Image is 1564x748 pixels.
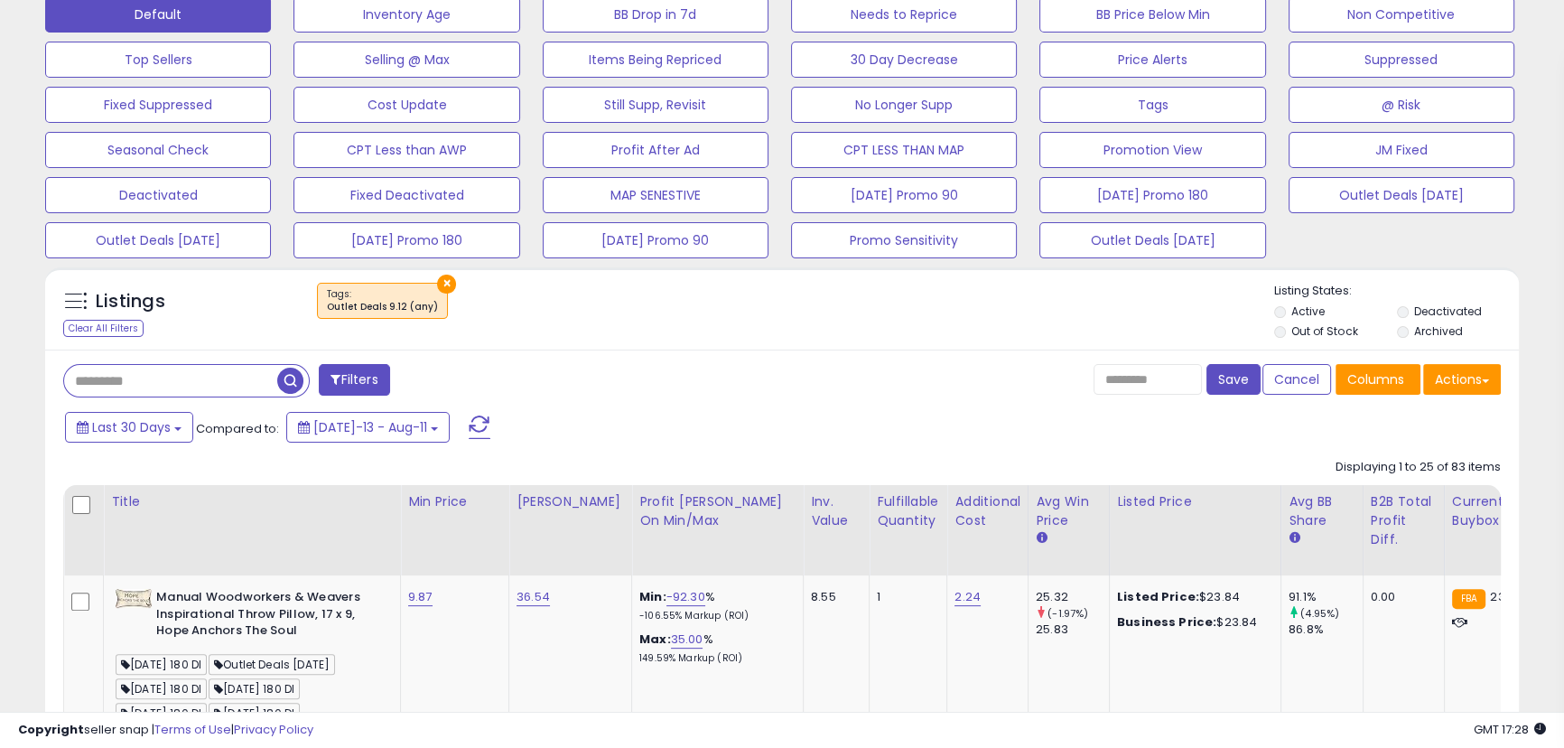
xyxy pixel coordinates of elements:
label: Out of Stock [1291,323,1357,339]
button: JM Fixed [1289,132,1514,168]
span: [DATE] 180 DI [209,678,300,699]
button: MAP SENESTIVE [543,177,768,213]
p: 149.59% Markup (ROI) [639,652,789,665]
button: Last 30 Days [65,412,193,443]
button: Outlet Deals [DATE] [1289,177,1514,213]
div: % [639,589,789,622]
b: Max: [639,631,671,648]
button: Selling @ Max [293,42,519,78]
div: Fulfillable Quantity [877,492,939,530]
span: Columns [1347,370,1404,388]
span: 2025-09-11 17:28 GMT [1474,721,1546,738]
div: B2B Total Profit Diff. [1371,492,1437,549]
button: Columns [1336,364,1420,395]
div: 86.8% [1289,622,1363,638]
button: Items Being Repriced [543,42,768,78]
span: [DATE]-13 - Aug-11 [313,418,427,436]
label: Archived [1414,323,1463,339]
button: Top Sellers [45,42,271,78]
strong: Copyright [18,721,84,738]
button: Promo Sensitivity [791,222,1017,258]
div: Current Buybox Price [1452,492,1545,530]
div: Clear All Filters [63,320,144,337]
button: Actions [1423,364,1501,395]
small: (-1.97%) [1047,606,1088,621]
a: 35.00 [671,631,703,649]
label: Active [1291,304,1325,319]
span: Last 30 Days [92,418,171,436]
b: Manual Woodworkers & Weavers Inspirational Throw Pillow, 17 x 9, Hope Anchors The Soul [156,589,376,644]
button: [DATE] Promo 90 [791,177,1017,213]
button: [DATE] Promo 180 [1039,177,1265,213]
button: [DATE]-13 - Aug-11 [286,412,450,443]
p: Listing States: [1274,283,1519,300]
div: 25.83 [1036,622,1109,638]
a: Privacy Policy [234,721,313,738]
b: Min: [639,588,666,605]
a: -92.30 [666,588,705,606]
button: [DATE] Promo 90 [543,222,768,258]
div: Outlet Deals 9.12 (any) [327,301,438,313]
div: % [639,631,789,665]
div: $23.84 [1117,589,1267,605]
button: Tags [1039,87,1265,123]
button: @ Risk [1289,87,1514,123]
th: The percentage added to the cost of goods (COGS) that forms the calculator for Min & Max prices. [632,485,804,575]
span: 23.84 [1490,588,1523,605]
button: Fixed Deactivated [293,177,519,213]
span: Compared to: [196,420,279,437]
b: Listed Price: [1117,588,1199,605]
div: Profit [PERSON_NAME] on Min/Max [639,492,796,530]
small: Avg Win Price. [1036,530,1047,547]
div: 91.1% [1289,589,1363,605]
small: (4.95%) [1300,606,1339,621]
img: 41Joucv9CTL._SL40_.jpg [116,589,152,608]
div: 0.00 [1371,589,1430,605]
div: Avg Win Price [1036,492,1102,530]
label: Deactivated [1414,304,1482,319]
div: Inv. value [811,492,861,530]
button: CPT LESS THAN MAP [791,132,1017,168]
div: 25.32 [1036,589,1109,605]
div: Displaying 1 to 25 of 83 items [1336,459,1501,476]
div: $23.84 [1117,614,1267,631]
button: Price Alerts [1039,42,1265,78]
h5: Listings [96,289,165,314]
small: FBA [1452,589,1485,609]
button: [DATE] Promo 180 [293,222,519,258]
div: [PERSON_NAME] [517,492,624,511]
a: 36.54 [517,588,550,606]
button: Promotion View [1039,132,1265,168]
span: [DATE] 180 DI [116,703,207,724]
button: Cost Update [293,87,519,123]
button: Deactivated [45,177,271,213]
button: No Longer Supp [791,87,1017,123]
button: Suppressed [1289,42,1514,78]
div: 1 [877,589,933,605]
button: Seasonal Check [45,132,271,168]
p: -106.55% Markup (ROI) [639,610,789,622]
span: [DATE] 180 DI [209,703,300,724]
button: × [437,275,456,294]
div: Avg BB Share [1289,492,1355,530]
a: Terms of Use [154,721,231,738]
div: Title [111,492,393,511]
div: Listed Price [1117,492,1273,511]
div: seller snap | | [18,722,313,739]
span: [DATE] 180 DI [116,678,207,699]
span: Tags : [327,287,438,314]
button: Save [1206,364,1261,395]
button: Still Supp, Revisit [543,87,768,123]
div: Min Price [408,492,501,511]
button: Fixed Suppressed [45,87,271,123]
a: 9.87 [408,588,433,606]
button: 30 Day Decrease [791,42,1017,78]
button: CPT Less than AWP [293,132,519,168]
button: Outlet Deals [DATE] [1039,222,1265,258]
div: Additional Cost [954,492,1020,530]
span: [DATE] 180 DI [116,654,207,675]
button: Outlet Deals [DATE] [45,222,271,258]
div: 8.55 [811,589,855,605]
small: Avg BB Share. [1289,530,1299,547]
button: Filters [319,364,389,396]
